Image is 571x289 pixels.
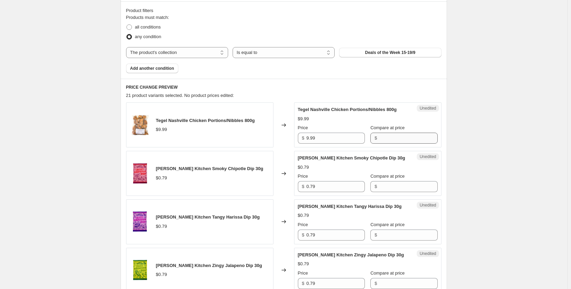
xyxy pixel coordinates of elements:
[298,174,308,179] span: Price
[126,85,441,90] h6: PRICE CHANGE PREVIEW
[374,135,377,141] span: $
[302,135,304,141] span: $
[126,93,234,98] span: 21 product variants selected. No product prices edited:
[156,118,255,123] span: Tegel Nashville Chicken Portions/Nibbles 800g
[370,174,405,179] span: Compare at price
[156,263,262,268] span: [PERSON_NAME] Kitchen Zingy Jalapeno Dip 30g
[419,154,436,159] span: Unedited
[135,24,161,30] span: all conditions
[419,202,436,208] span: Unedited
[130,211,150,232] img: Culley_sKitchenTangyHarissaDip30g_80x.png
[374,281,377,286] span: $
[339,48,441,57] button: Deals of the Week 15-19/9
[126,64,178,73] button: Add another condition
[298,204,402,209] span: [PERSON_NAME] Kitchen Tangy Harissa Dip 30g
[130,163,150,184] img: Culley_sKitchenSmokyChipotleDip30g_80x.png
[298,222,308,227] span: Price
[302,281,304,286] span: $
[374,232,377,237] span: $
[370,222,405,227] span: Compare at price
[298,260,309,267] div: $0.79
[419,105,436,111] span: Unedited
[298,164,309,171] div: $0.79
[130,115,150,135] img: TegelNashvilleChickenPortions_Nibbles800g_80x.png
[298,212,309,219] div: $0.79
[156,271,167,278] div: $0.79
[365,50,416,55] span: Deals of the Week 15-19/9
[156,175,167,181] div: $0.79
[156,166,264,171] span: [PERSON_NAME] Kitchen Smoky Chipotle Dip 30g
[298,125,308,130] span: Price
[130,66,174,71] span: Add another condition
[298,252,404,257] span: [PERSON_NAME] Kitchen Zingy Jalapeno Dip 30g
[298,155,405,160] span: [PERSON_NAME] Kitchen Smoky Chipotle Dip 30g
[370,270,405,276] span: Compare at price
[419,251,436,256] span: Unedited
[130,260,150,280] img: Culley_sKitchenZingyJalapenoDip30g_80x.png
[156,214,260,220] span: [PERSON_NAME] Kitchen Tangy Harissa Dip 30g
[156,223,167,230] div: $0.79
[126,15,169,20] span: Products must match:
[370,125,405,130] span: Compare at price
[302,232,304,237] span: $
[156,126,167,133] div: $9.99
[374,184,377,189] span: $
[135,34,161,39] span: any condition
[126,7,441,14] div: Product filters
[302,184,304,189] span: $
[298,115,309,122] div: $9.99
[298,270,308,276] span: Price
[298,107,397,112] span: Tegel Nashville Chicken Portions/Nibbles 800g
